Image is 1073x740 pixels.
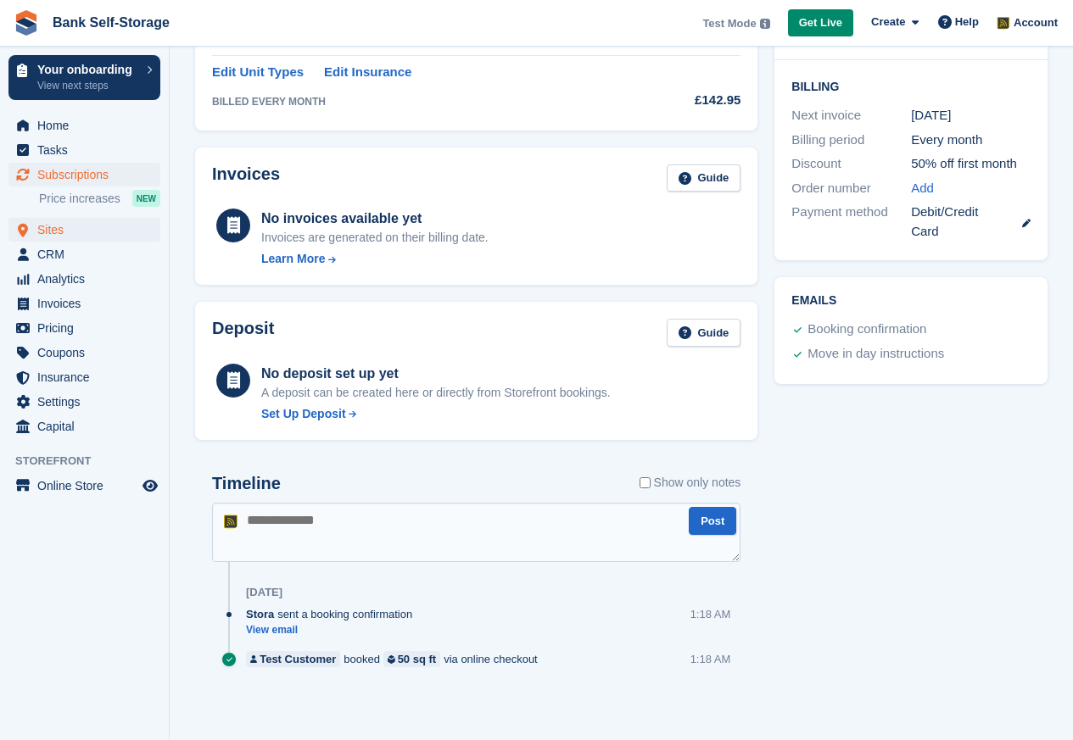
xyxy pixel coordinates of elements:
[37,292,139,315] span: Invoices
[791,106,911,125] div: Next invoice
[261,209,489,229] div: No invoices available yet
[911,179,934,198] a: Add
[642,91,741,110] div: £142.95
[791,77,1031,94] h2: Billing
[8,292,160,315] a: menu
[14,10,39,36] img: stora-icon-8386f47178a22dfd0bd8f6a31ec36ba5ce8667c1dd55bd0f319d3a0aa187defe.svg
[39,189,160,208] a: Price increases NEW
[398,651,437,667] div: 50 sq ft
[8,114,160,137] a: menu
[791,179,911,198] div: Order number
[37,415,139,438] span: Capital
[37,218,139,242] span: Sites
[212,319,274,347] h2: Deposit
[37,390,139,414] span: Settings
[246,606,274,622] span: Stora
[8,55,160,100] a: Your onboarding View next steps
[212,474,281,493] h2: Timeline
[212,94,642,109] div: BILLED EVERY MONTH
[140,476,160,496] a: Preview store
[808,344,944,364] div: Move in day instructions
[8,390,160,414] a: menu
[8,474,160,498] a: menu
[246,623,421,637] a: View email
[871,14,905,31] span: Create
[667,164,741,192] a: Guide
[955,14,979,31] span: Help
[260,651,336,667] div: Test Customer
[246,586,282,599] div: [DATE]
[324,63,411,82] a: Edit Insurance
[37,474,139,498] span: Online Store
[8,267,160,291] a: menu
[261,250,489,268] a: Learn More
[261,384,611,402] p: A deposit can be created here or directly from Storefront bookings.
[8,218,160,242] a: menu
[8,341,160,364] a: menu
[8,316,160,340] a: menu
[246,651,340,667] a: Test Customer
[221,511,239,530] img: Billy Naveed
[37,365,139,389] span: Insurance
[8,242,160,266] a: menu
[37,114,139,137] span: Home
[37,267,139,291] span: Analytics
[911,106,1031,125] div: [DATE]
[46,8,176,36] a: Bank Self-Storage
[911,203,1031,241] div: Debit/Credit Card
[37,242,139,266] span: CRM
[791,203,911,241] div: Payment method
[39,191,120,207] span: Price increases
[212,164,280,192] h2: Invoices
[8,365,160,389] a: menu
[8,138,160,162] a: menu
[702,15,756,32] span: Test Mode
[37,341,139,364] span: Coupons
[261,364,611,384] div: No deposit set up yet
[8,415,160,438] a: menu
[246,606,421,622] div: sent a booking confirmation
[37,138,139,162] span: Tasks
[212,63,304,82] a: Edit Unit Types
[261,405,611,423] a: Set Up Deposit
[261,250,325,268] div: Learn More
[261,405,346,423] div: Set Up Deposit
[667,319,741,347] a: Guide
[791,131,911,150] div: Billing period
[261,229,489,247] div: Invoices are generated on their billing date.
[760,19,770,29] img: icon-info-grey-7440780725fd019a000dd9b08b2336e03edf1995a4989e88bcd33f0948082b44.svg
[37,316,139,340] span: Pricing
[132,190,160,207] div: NEW
[640,474,741,492] label: Show only notes
[37,78,138,93] p: View next steps
[911,154,1031,174] div: 50% off first month
[8,163,160,186] a: menu
[791,154,911,174] div: Discount
[1014,14,1058,31] span: Account
[37,64,138,75] p: Your onboarding
[37,163,139,186] span: Subscriptions
[808,320,926,340] div: Booking confirmation
[791,294,1031,308] h2: Emails
[799,14,842,31] span: Get Live
[994,14,1011,31] img: Billy Naveed
[689,507,736,535] button: Post
[15,453,169,470] span: Storefront
[690,651,731,667] div: 1:18 AM
[640,474,651,492] input: Show only notes
[788,9,853,37] a: Get Live
[911,131,1031,150] div: Every month
[690,606,731,622] div: 1:18 AM
[246,651,546,667] div: booked via online checkout
[383,651,440,667] a: 50 sq ft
